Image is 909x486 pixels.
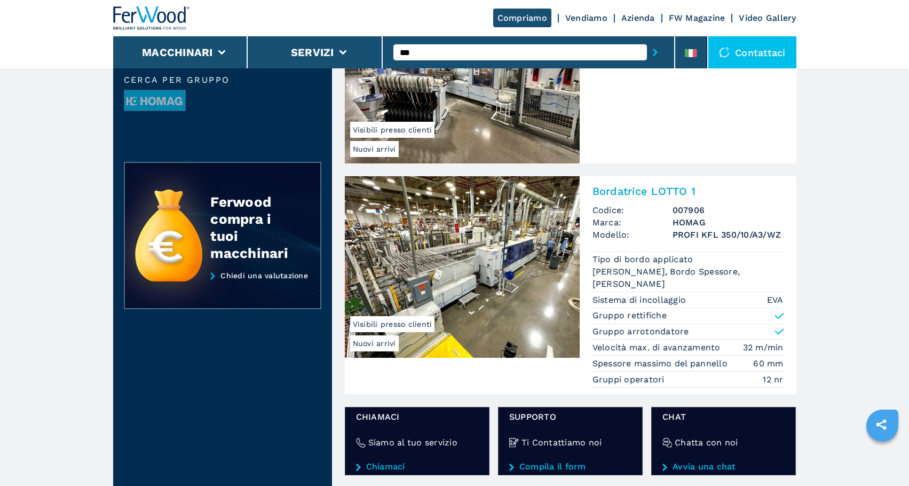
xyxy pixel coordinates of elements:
h4: Ti Contattiamo noi [521,436,602,449]
img: Siamo al tuo servizio [356,438,366,448]
span: Supporto [509,411,631,423]
button: Servizi [291,46,334,59]
h4: Siamo al tuo servizio [368,436,457,449]
button: Macchinari [142,46,213,59]
iframe: Chat [864,438,901,478]
img: image [124,90,185,112]
span: chat [662,411,785,423]
a: Vendiamo [565,13,607,23]
a: Azienda [621,13,655,23]
img: Ti Contattiamo noi [509,438,519,448]
div: Contattaci [708,36,796,68]
p: Gruppo arrotondatore [592,326,689,338]
em: [PERSON_NAME], Bordo Spessore, [PERSON_NAME] [592,265,784,290]
span: Visibili presso clienti [350,122,435,138]
span: Chiamaci [356,411,478,423]
a: Compriamo [493,9,551,27]
img: Chatta con noi [662,438,672,448]
p: Spessore massimo del pannello [592,358,731,370]
p: Sistema di incollaggio [592,294,689,306]
em: 12 nr [763,373,783,386]
a: Compila il form [509,462,631,472]
h4: Chatta con noi [675,436,738,449]
a: Video Gallery [739,13,796,23]
h3: HOMAG [673,216,784,229]
em: 32 m/min [743,341,784,354]
img: Contattaci [719,47,730,58]
em: EVA [767,294,784,306]
a: sharethis [868,411,895,438]
span: Cerca per Gruppo [124,76,321,84]
span: Codice: [592,204,673,216]
span: Nuovi arrivi [350,335,399,351]
h3: PROFI KFL 350/10/A3/WZ [673,229,784,241]
a: Chiamaci [356,462,478,472]
img: Bordatrice LOTTO 1 HOMAG PROFI KFL 350/10/A3/WZ [345,176,580,358]
p: Velocità max. di avanzamento [592,342,723,354]
a: Avvia una chat [662,462,785,472]
p: Gruppi operatori [592,374,667,386]
button: submit-button [647,40,663,65]
span: Marca: [592,216,673,229]
span: Visibili presso clienti [350,316,435,332]
img: Ferwood [113,6,190,30]
div: Ferwood compra i tuoi macchinari [210,193,299,262]
a: FW Magazine [669,13,725,23]
p: Tipo di bordo applicato [592,254,696,265]
span: Nuovi arrivi [350,141,399,157]
a: Bordatrice LOTTO 1 HOMAG PROFI KFL 350/10/A3/WZNuovi arriviVisibili presso clientiBordatrice LOTT... [345,176,796,394]
a: Chiedi una valutazione [124,271,321,310]
p: Gruppo rettifiche [592,310,667,322]
h2: Bordatrice LOTTO 1 [592,185,784,198]
span: Modello: [592,229,673,241]
em: 60 mm [753,357,783,370]
h3: 007906 [673,204,784,216]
